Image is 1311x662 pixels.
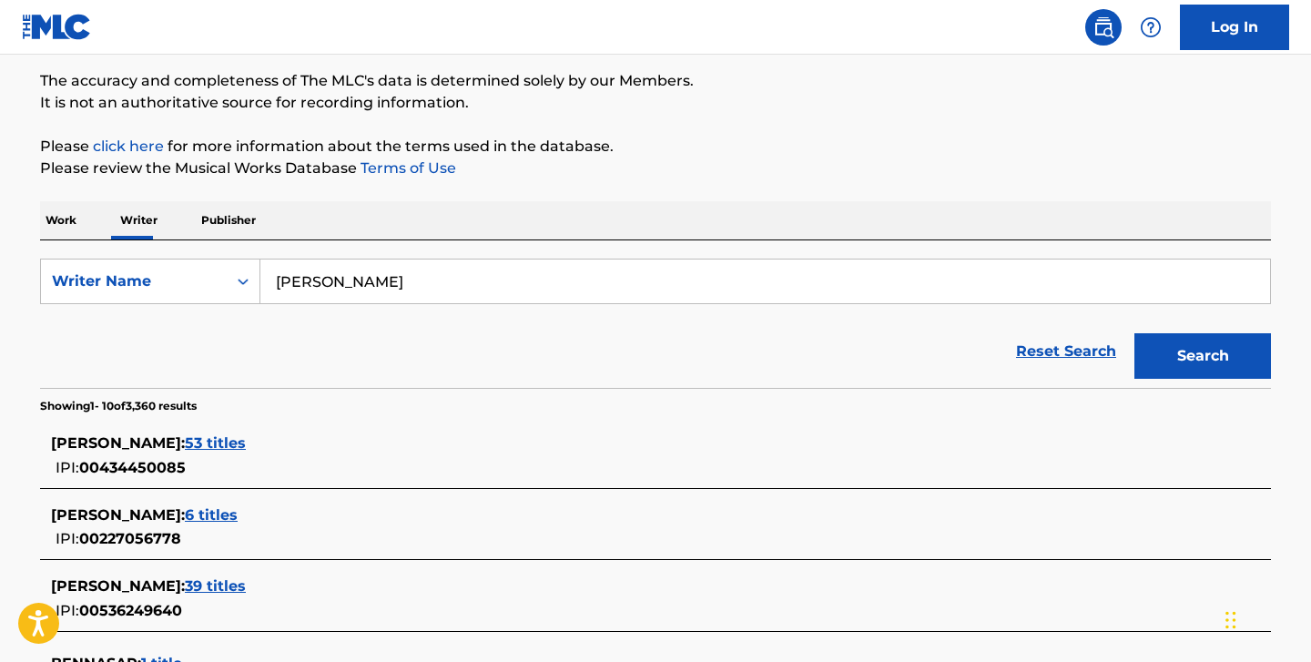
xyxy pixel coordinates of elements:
span: [PERSON_NAME] : [51,506,185,524]
div: Writer Name [52,270,216,292]
div: Help [1133,9,1169,46]
p: Please for more information about the terms used in the database. [40,136,1271,158]
span: [PERSON_NAME] : [51,434,185,452]
a: Reset Search [1007,331,1125,372]
img: MLC Logo [22,14,92,40]
p: The accuracy and completeness of The MLC's data is determined solely by our Members. [40,70,1271,92]
form: Search Form [40,259,1271,388]
div: Drag [1225,593,1236,647]
img: help [1140,16,1162,38]
a: Terms of Use [357,159,456,177]
span: 39 titles [185,577,246,595]
p: Publisher [196,201,261,239]
a: Public Search [1085,9,1122,46]
span: 53 titles [185,434,246,452]
span: IPI: [56,459,79,476]
a: click here [93,137,164,155]
p: Work [40,201,82,239]
span: [PERSON_NAME] : [51,577,185,595]
span: 00227056778 [79,530,181,547]
p: Showing 1 - 10 of 3,360 results [40,398,197,414]
p: Writer [115,201,163,239]
span: IPI: [56,602,79,619]
span: IPI: [56,530,79,547]
p: It is not an authoritative source for recording information. [40,92,1271,114]
span: 00434450085 [79,459,186,476]
iframe: Chat Widget [1220,575,1311,662]
p: Please review the Musical Works Database [40,158,1271,179]
span: 00536249640 [79,602,182,619]
span: 6 titles [185,506,238,524]
img: search [1092,16,1114,38]
button: Search [1134,333,1271,379]
a: Log In [1180,5,1289,50]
